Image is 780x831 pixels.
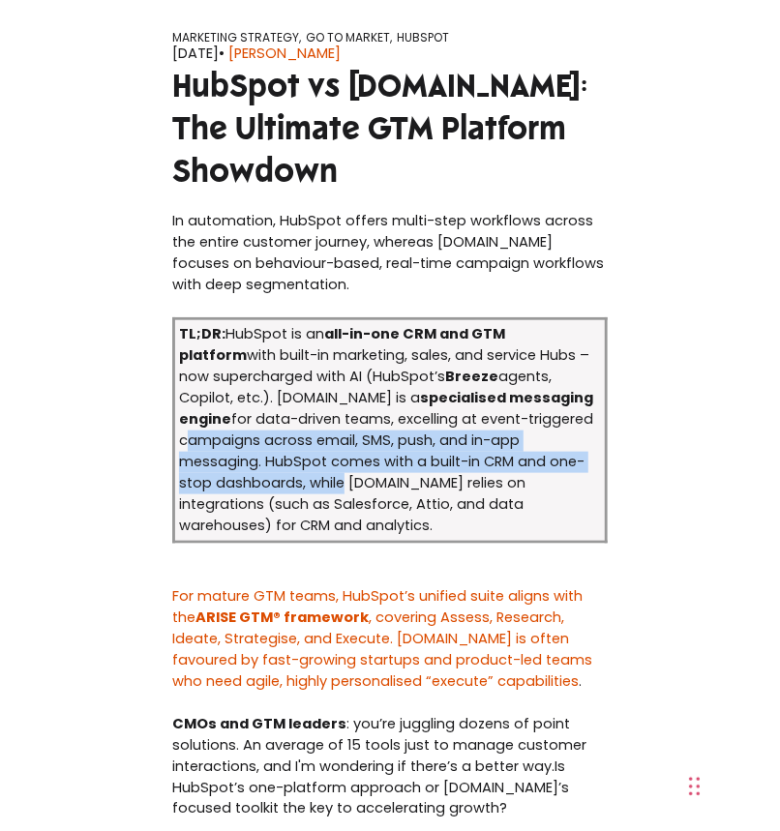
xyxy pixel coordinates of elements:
strong: specialised messaging engine [179,388,593,429]
a: For mature GTM teams, HubSpot’s unified suite aligns with the [172,586,583,627]
a: [DOMAIN_NAME] is often favoured by fast-growing startups and product-led teams who need agile, hi... [172,629,592,691]
div: Widget de chat [347,590,780,831]
span: CMOs and GTM leaders [172,714,346,733]
a: HUBSPOT [397,29,449,45]
iframe: Chat Widget [347,590,780,831]
a: MARKETING STRATEGY, [172,29,301,45]
strong: ARISE GTM® framework [195,608,369,627]
strong: Breeze [445,367,498,386]
div: Glisser [689,757,701,816]
div: [DATE] [172,44,608,65]
span: HubSpot vs [DOMAIN_NAME]: The Ultimate GTM Platform Showdown [172,65,587,192]
a: [PERSON_NAME] [228,44,341,65]
span: • [219,44,225,63]
strong: all-in-one CRM and GTM platform [179,324,505,365]
strong: TL;DR: [179,324,225,343]
p: . [172,586,608,693]
p: : you’re juggling dozens of point solutions. An average of 15 tools just to manage customer inter... [172,714,608,820]
a: , covering Assess, Research, Ideate, Strategise, and Execute. [172,608,564,648]
td: HubSpot is an with built-in marketing, sales, and service Hubs – now supercharged with AI (HubSpo... [174,319,607,542]
span: Is HubSpot’s one-platform approach or [DOMAIN_NAME]’s focused toolkit the key to accelerating gro... [172,757,569,818]
a: GO TO MARKET, [306,29,392,45]
p: In automation, HubSpot offers multi-step workflows across the entire customer journey, whereas [D... [172,211,608,296]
